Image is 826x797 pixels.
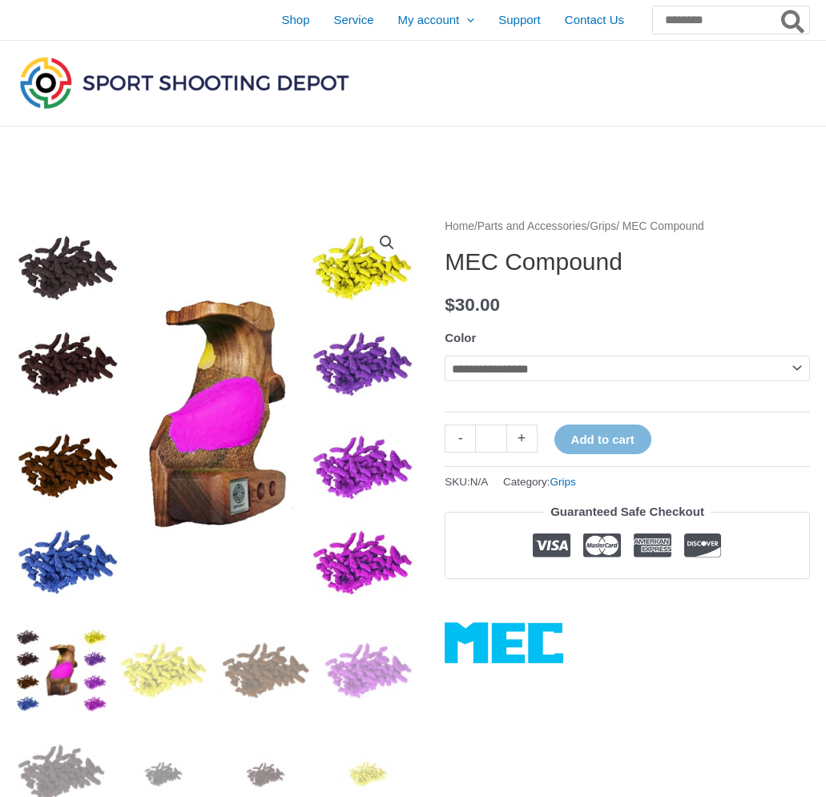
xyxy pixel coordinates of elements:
span: N/A [470,476,489,488]
a: Grips [550,476,575,488]
span: Category: [503,472,576,492]
a: View full-screen image gallery [373,228,401,257]
img: MEC Compound - Image 3 [220,626,311,716]
a: Parts and Accessories [477,220,587,232]
legend: Guaranteed Safe Checkout [544,501,711,523]
img: MEC Compound [16,216,413,614]
a: Grips [590,220,616,232]
a: Home [445,220,474,232]
span: $ [445,295,455,315]
a: + [507,425,538,453]
img: MEC Compound [16,626,107,716]
button: Search [778,6,809,34]
a: - [445,425,475,453]
nav: Breadcrumb [445,216,810,237]
bdi: 30.00 [445,295,500,315]
img: MEC Compound - Image 4 [323,626,413,716]
img: Sport Shooting Depot [16,53,353,112]
img: MEC Compound - Image 2 [119,626,209,716]
a: MEC [445,622,563,663]
label: Color [445,331,476,344]
input: Product quantity [475,425,506,453]
span: SKU: [445,472,488,492]
h1: MEC Compound [445,248,810,276]
iframe: Customer reviews powered by Trustpilot [445,591,810,610]
button: Add to cart [554,425,651,454]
